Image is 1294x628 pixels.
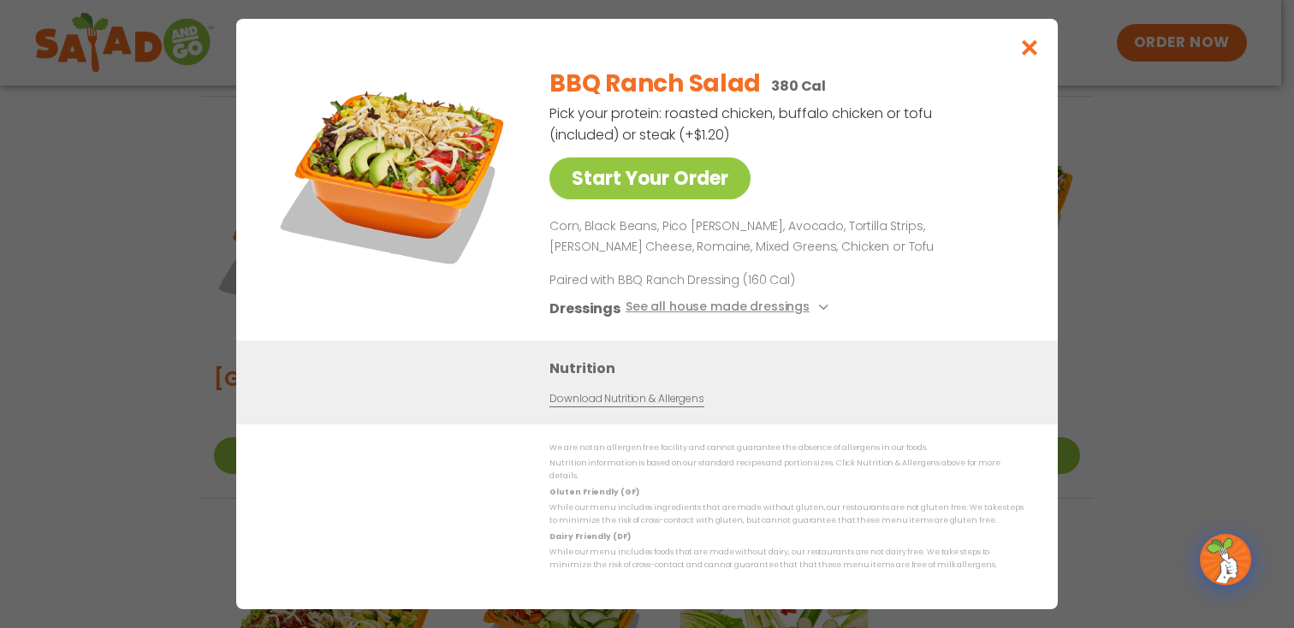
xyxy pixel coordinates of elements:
[549,457,1024,483] p: Nutrition information is based on our standard recipes and portion sizes. Click Nutrition & Aller...
[549,298,620,319] h3: Dressings
[549,531,630,542] strong: Dairy Friendly (DF)
[549,103,935,145] p: Pick your protein: roasted chicken, buffalo chicken or tofu (included) or steak (+$1.20)
[549,441,1024,454] p: We are not an allergen free facility and cannot guarantee the absence of allergens in our foods.
[549,66,761,102] h2: BBQ Ranch Salad
[771,75,826,97] p: 380 Cal
[549,546,1024,572] p: While our menu includes foods that are made without dairy, our restaurants are not dairy free. We...
[549,358,1032,379] h3: Nutrition
[626,298,834,319] button: See all house made dressings
[549,157,751,199] a: Start Your Order
[1202,536,1249,584] img: wpChatIcon
[549,391,703,407] a: Download Nutrition & Allergens
[549,487,638,497] strong: Gluten Friendly (GF)
[549,501,1024,528] p: While our menu includes ingredients that are made without gluten, our restaurants are not gluten ...
[275,53,514,293] img: Featured product photo for BBQ Ranch Salad
[1002,19,1058,76] button: Close modal
[549,216,1017,258] p: Corn, Black Beans, Pico [PERSON_NAME], Avocado, Tortilla Strips, [PERSON_NAME] Cheese, Romaine, M...
[549,271,866,289] p: Paired with BBQ Ranch Dressing (160 Cal)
